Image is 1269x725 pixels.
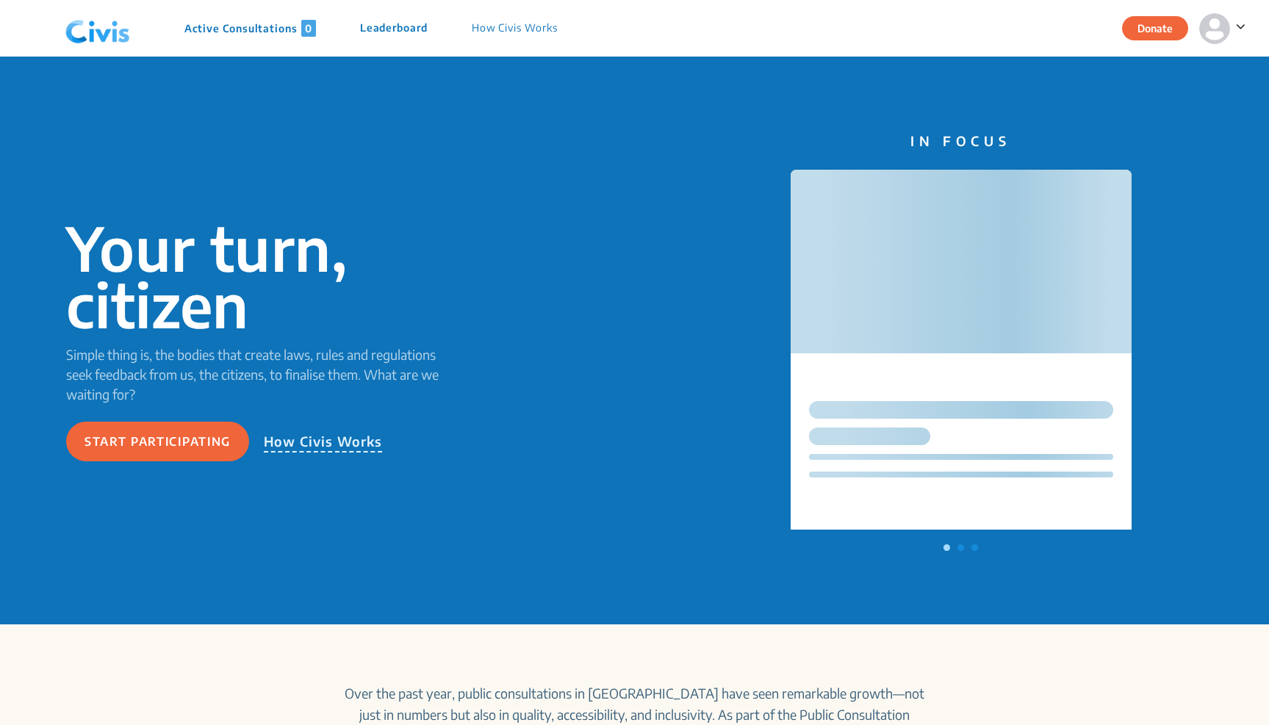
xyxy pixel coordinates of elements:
button: Start participating [66,422,249,461]
p: Simple thing is, the bodies that create laws, rules and regulations seek feedback from us, the ci... [66,345,464,404]
p: Leaderboard [360,20,428,37]
span: 0 [301,20,316,37]
p: Your turn, citizen [66,220,464,333]
p: How Civis Works [264,431,383,452]
img: person-default.svg [1199,13,1230,44]
button: Donate [1122,16,1188,40]
a: Donate [1122,20,1199,35]
img: navlogo.png [60,7,136,51]
p: IN FOCUS [791,131,1132,151]
p: Active Consultations [184,20,316,37]
p: How Civis Works [472,20,558,37]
